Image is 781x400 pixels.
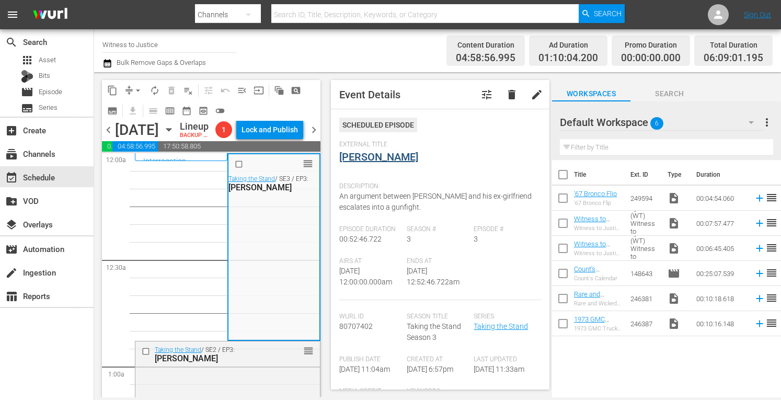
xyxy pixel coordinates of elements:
[621,52,681,64] span: 00:00:00.000
[180,121,211,132] div: Lineup
[102,123,115,136] span: chevron_left
[115,59,206,66] span: Bulk Remove Gaps & Overlaps
[474,365,524,373] span: [DATE] 11:33am
[146,82,163,99] span: Loop Content
[102,141,112,152] span: 01:10:04.200
[626,211,663,236] td: Witness to Justice by A&E (WT) Witness to Justice: [PERSON_NAME] 150
[456,38,515,52] div: Content Duration
[407,365,453,373] span: [DATE] 6:57pm
[692,211,750,236] td: 00:07:57.477
[761,116,773,129] span: more_vert
[474,356,536,364] span: Last Updated
[339,356,401,364] span: Publish Date
[765,317,778,329] span: reorder
[339,192,532,211] span: An argument between [PERSON_NAME] and his ex-girlfriend escalates into a gunfight.
[21,102,33,115] span: subtitles
[626,236,663,261] td: Witness to Justice by A&E (WT) Witness to Justice: [PERSON_NAME] 150
[474,235,478,243] span: 3
[25,3,75,27] img: ans4CAIJ8jUAAAAAAAAAAAAAAAAAAAAAAAAgQb4GAAAAAAAAAAAAAAAAAAAAAAAAJMjXAAAAAAAAAAAAAAAAAAAAAAAAgAT5G...
[39,71,50,81] span: Bits
[217,82,234,99] span: Revert to Primary Episode
[754,293,765,304] svg: Add to Schedule
[228,175,275,182] a: Taking the Stand
[307,123,320,136] span: chevron_right
[242,120,298,139] div: Lock and Publish
[574,315,622,339] a: 1973 GMC Truck Gets EPIC Air Brush
[155,346,201,353] a: Taking the Stand
[215,106,225,116] span: toggle_off
[407,225,469,234] span: Season #
[704,38,763,52] div: Total Duration
[574,240,622,287] a: Witness to Justice by A&E (WT) Witness to Justice: [PERSON_NAME] 150
[765,242,778,254] span: reorder
[133,85,143,96] span: arrow_drop_down
[626,311,663,336] td: 246387
[124,85,134,96] span: compress
[183,85,193,96] span: playlist_remove_outlined
[121,82,146,99] span: Remove Gaps & Overlaps
[407,267,460,286] span: [DATE] 12:52:46.722am
[474,225,536,234] span: Episode #
[668,292,680,305] span: Video
[5,36,18,49] span: Search
[339,118,417,132] div: Scheduled Episode
[303,345,314,357] span: reorder
[104,102,121,119] span: Create Series Block
[158,141,320,152] span: 17:50:58.805
[560,108,764,137] div: Default Workspace
[121,100,141,121] span: Download as CSV
[339,387,401,396] span: Media Credit
[531,88,543,101] span: edit
[5,290,18,303] span: Reports
[407,235,411,243] span: 3
[195,102,212,119] span: View Backup
[574,290,619,322] a: Rare and Wicked 1962 [PERSON_NAME]
[594,4,622,23] span: Search
[754,268,765,279] svg: Add to Schedule
[215,125,232,134] span: 1
[6,8,19,21] span: menu
[574,265,600,281] a: Count's Calendar
[407,322,461,341] span: Taking the Stand Season 3
[165,106,175,116] span: calendar_view_week_outlined
[761,110,773,135] button: more_vert
[499,82,524,107] button: delete
[538,38,598,52] div: Ad Duration
[339,235,382,243] span: 00:52:46.722
[668,242,680,255] span: Video
[692,186,750,211] td: 00:04:54.060
[668,217,680,230] span: video_file
[765,216,778,229] span: reorder
[339,182,536,191] span: Description:
[39,102,58,113] span: Series
[339,141,536,149] span: External Title
[21,86,33,98] span: movie
[744,10,771,19] a: Sign Out
[339,257,401,266] span: Airs At
[621,38,681,52] div: Promo Duration
[180,82,197,99] span: Clear Lineup
[181,106,192,116] span: date_range_outlined
[303,158,313,169] span: reorder
[754,218,765,229] svg: Add to Schedule
[107,106,118,116] span: subtitles_outlined
[407,313,469,321] span: Season Title
[5,267,18,279] span: Ingestion
[754,192,765,204] svg: Add to Schedule
[5,172,18,184] span: Schedule
[254,85,264,96] span: input
[5,219,18,231] span: Overlays
[407,356,469,364] span: Created At
[112,141,158,152] span: 04:58:56.995
[650,112,663,134] span: 6
[754,243,765,254] svg: Add to Schedule
[155,346,271,363] div: / SE2 / EP3:
[668,317,680,330] span: Video
[303,345,314,356] button: reorder
[291,85,301,96] span: pageview_outlined
[407,257,469,266] span: Ends At
[21,54,33,66] span: Asset
[267,80,288,100] span: Refresh All Search Blocks
[303,158,313,168] button: reorder
[574,250,622,257] div: Witness to Justice by A&E (WT) Witness to Justice: [PERSON_NAME] 150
